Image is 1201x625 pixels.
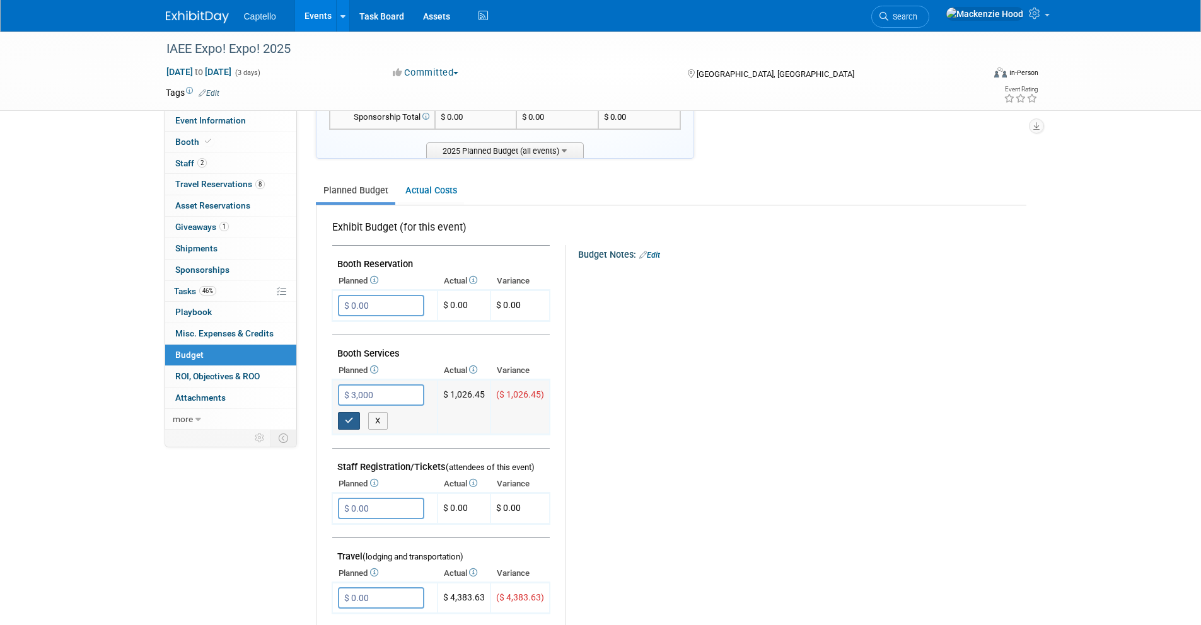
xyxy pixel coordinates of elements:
div: Event Rating [1004,86,1038,93]
th: Variance [490,565,550,582]
i: Booth reservation complete [205,138,211,145]
span: Tasks [174,286,216,296]
span: Travel Reservations [175,179,265,189]
span: ROI, Objectives & ROO [175,371,260,381]
div: In-Person [1009,68,1038,77]
a: Edit [639,251,660,260]
span: Captello [244,11,276,21]
th: Planned [332,362,438,379]
th: Planned [332,272,438,290]
a: Attachments [165,387,296,408]
a: Giveaways1 [165,217,296,238]
a: Event Information [165,110,296,131]
span: $ 0.00 [496,300,521,310]
span: $ 0.00 [496,503,521,513]
td: Travel [332,538,550,565]
th: Actual [438,272,490,290]
th: Variance [490,272,550,290]
span: Booth [175,137,214,147]
td: Personalize Event Tab Strip [249,430,271,446]
div: Exhibit Budget (for this event) [332,221,545,241]
span: $ 0.00 [441,112,463,122]
a: Tasks46% [165,281,296,302]
span: Sponsorships [175,265,229,275]
span: [DATE] [DATE] [166,66,232,77]
a: more [165,409,296,430]
span: Playbook [175,307,212,317]
span: $ 0.00 [443,300,468,310]
span: 2025 Planned Budget (all events) [426,142,584,158]
a: Travel Reservations8 [165,174,296,195]
td: Toggle Event Tabs [270,430,296,446]
span: (lodging and transportation) [363,552,463,561]
td: $ 4,383.63 [438,583,490,614]
div: Event Format [909,66,1039,84]
span: Search [888,12,917,21]
span: more [173,414,193,424]
td: Tags [166,86,219,99]
img: Format-Inperson.png [994,67,1007,77]
td: $ 0.00 [516,106,598,129]
th: Variance [490,362,550,379]
th: Actual [438,565,490,582]
td: $ 0.00 [438,493,490,524]
a: Edit [199,89,219,98]
img: ExhibitDay [166,11,229,23]
span: (attendees of this event) [446,462,535,472]
span: (3 days) [234,69,260,77]
span: $ 0.00 [604,112,626,122]
a: Asset Reservations [165,195,296,216]
a: Misc. Expenses & Credits [165,323,296,344]
a: Planned Budget [316,179,395,202]
a: Booth [165,132,296,152]
a: Actual Costs [398,179,464,202]
td: Booth Services [332,335,550,362]
span: Shipments [175,243,218,253]
span: ($ 4,383.63) [496,592,544,602]
div: Sponsorship Total [335,112,429,123]
th: Actual [438,475,490,493]
a: ROI, Objectives & ROO [165,366,296,387]
th: Variance [490,475,550,493]
a: Playbook [165,302,296,323]
a: Search [871,6,929,28]
span: 46% [199,286,216,295]
span: Giveaways [175,222,229,232]
span: Misc. Expenses & Credits [175,328,274,338]
th: Actual [438,362,490,379]
button: Committed [388,66,463,79]
td: $ 1,026.45 [438,380,490,435]
span: 8 [255,180,265,189]
td: Staff Registration/Tickets [332,449,550,476]
span: Attachments [175,393,226,403]
span: 1 [219,222,229,231]
a: Sponsorships [165,260,296,280]
td: Booth Reservation [332,246,550,273]
th: Planned [332,565,438,582]
div: Budget Notes: [578,245,1025,261]
th: Planned [332,475,438,493]
span: [GEOGRAPHIC_DATA], [GEOGRAPHIC_DATA] [697,69,854,79]
a: Budget [165,345,296,365]
button: X [368,412,388,430]
span: Asset Reservations [175,200,250,210]
span: Event Information [175,115,246,125]
span: to [193,67,205,77]
img: Mackenzie Hood [946,7,1024,21]
span: 2 [197,158,207,168]
div: IAEE Expo! Expo! 2025 [162,38,965,60]
span: Staff [175,158,207,168]
span: Budget [175,350,204,360]
a: Staff2 [165,153,296,174]
span: ($ 1,026.45) [496,389,544,399]
a: Shipments [165,238,296,259]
